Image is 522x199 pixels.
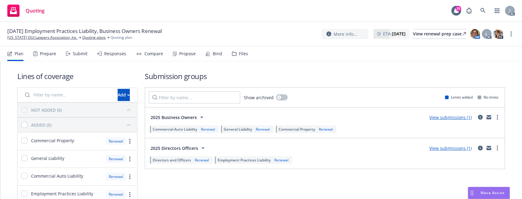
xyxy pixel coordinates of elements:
[413,29,466,38] div: View renewal prep case
[149,91,240,103] input: Filter by name...
[485,144,492,152] a: mail
[213,51,222,56] div: Bind
[456,6,461,11] div: 25
[82,35,106,40] a: Quoting plans
[17,71,137,81] h1: Lines of coverage
[31,122,51,128] div: ADDED (5)
[481,190,505,195] span: Nova Assist
[279,127,315,132] span: Commercial Property
[485,31,488,37] span: L
[494,144,501,152] a: more
[7,27,162,35] span: [DATE] Employment Practices Liability, Business Owners Renewal
[151,145,198,151] span: 2025 Directors Officers
[273,157,290,163] div: Renewal
[73,51,87,56] div: Submit
[478,95,499,100] div: No limits
[15,51,23,56] div: Plan
[493,29,503,39] img: photo
[31,190,93,197] span: Employment Practices Liability
[31,107,62,113] div: NOT ADDED (0)
[7,35,77,40] a: [US_STATE] DUI Lawyers Association, Inc.
[31,105,133,115] button: NOT ADDED (0)
[31,137,74,144] span: Commercial Property
[151,114,197,121] span: 2025 Business Owners
[477,114,484,121] a: circleInformation
[485,114,492,121] a: mail
[31,173,83,179] span: Commercial Auto Liability
[491,5,503,17] a: Switch app
[429,145,472,151] a: View submissions (1)
[334,31,357,37] span: More info...
[126,155,133,163] a: more
[477,144,484,152] a: circleInformation
[126,173,133,180] a: more
[477,5,489,17] a: Search
[126,138,133,145] a: more
[218,157,271,163] span: Employment Practices Liability
[468,187,476,199] div: Drag to move
[106,155,126,163] div: Renewal
[31,155,64,161] span: General Liability
[194,157,210,163] div: Renewal
[21,89,114,101] input: Filter by name...
[254,127,271,132] div: Renewal
[106,137,126,145] div: Renewal
[507,30,515,38] a: more
[494,114,501,121] a: more
[321,29,368,39] button: More info...
[149,111,207,123] button: 2025 Business Owners
[26,8,44,13] span: Quoting
[153,157,191,163] span: Directors and Officers
[179,51,196,56] div: Propose
[445,95,473,100] div: Limits added
[126,191,133,198] a: more
[392,31,406,37] strong: [DATE]
[200,127,216,132] div: Renewal
[468,187,510,199] button: Nova Assist
[224,127,252,132] span: General Liability
[145,71,505,81] h1: Submission groups
[153,127,197,132] span: Commercial Auto Liability
[118,89,130,101] button: Add
[149,142,208,154] button: 2025 Directors Officers
[318,127,334,132] div: Renewal
[429,114,472,120] a: View submissions (1)
[40,51,56,56] div: Prepare
[463,5,475,17] a: Report a Bug
[106,173,126,180] div: Renewal
[31,120,133,130] button: ADDED (5)
[144,51,163,56] div: Compare
[104,51,126,56] div: Responses
[239,51,248,56] div: Files
[470,29,480,39] img: photo
[106,190,126,198] div: Renewal
[383,31,406,37] span: ETA :
[111,35,132,40] span: Quoting plan
[413,29,466,39] a: View renewal prep case
[5,2,47,19] a: Quoting
[244,94,274,101] span: Show archived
